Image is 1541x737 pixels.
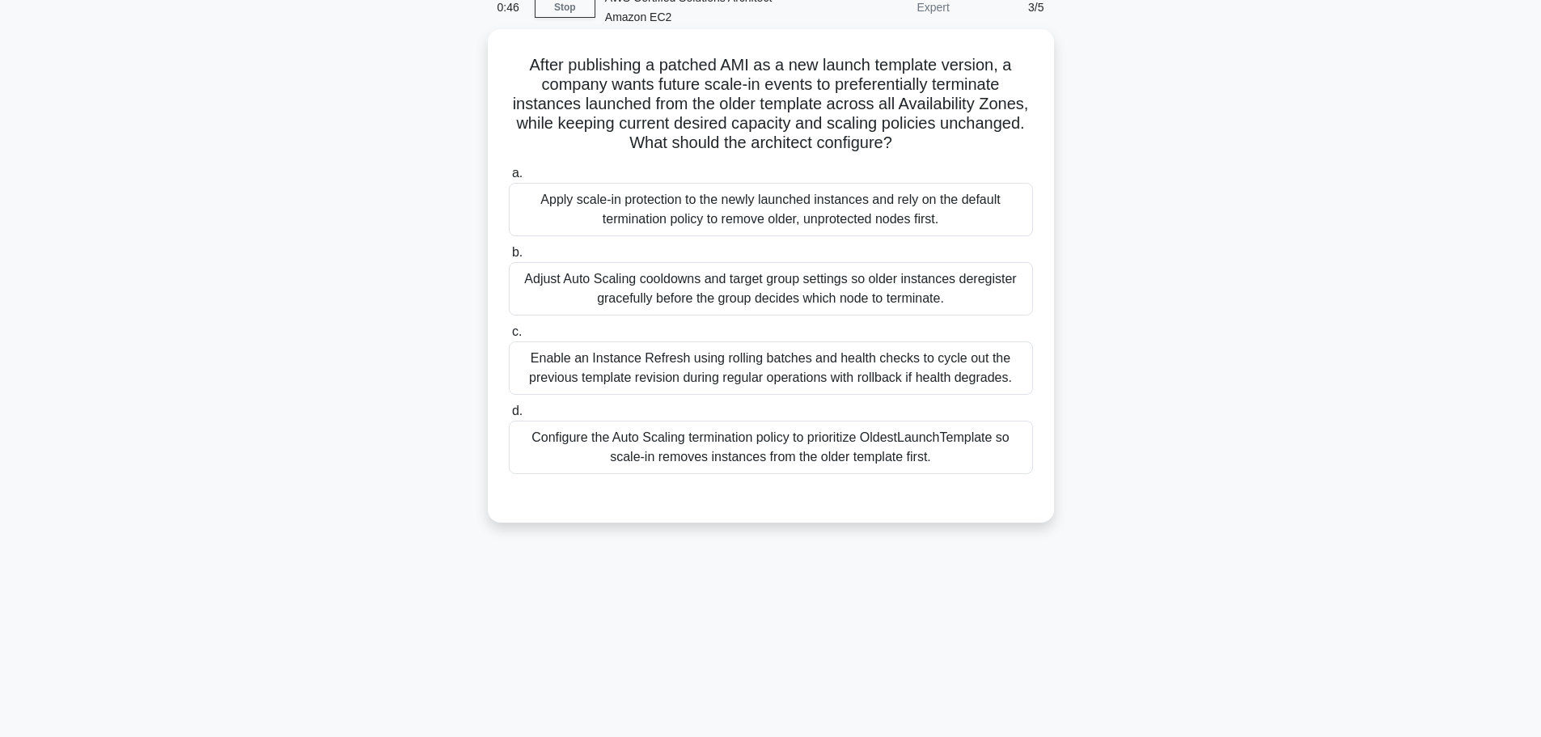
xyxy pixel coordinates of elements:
[507,55,1035,154] h5: After publishing a patched AMI as a new launch template version, a company wants future scale‑in ...
[512,404,523,417] span: d.
[509,341,1033,395] div: Enable an Instance Refresh using rolling batches and health checks to cycle out the previous temp...
[512,245,523,259] span: b.
[509,421,1033,474] div: Configure the Auto Scaling termination policy to prioritize OldestLaunchTemplate so scale‑in remo...
[509,183,1033,236] div: Apply scale‑in protection to the newly launched instances and rely on the default termination pol...
[509,262,1033,316] div: Adjust Auto Scaling cooldowns and target group settings so older instances deregister gracefully ...
[512,324,522,338] span: c.
[512,166,523,180] span: a.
